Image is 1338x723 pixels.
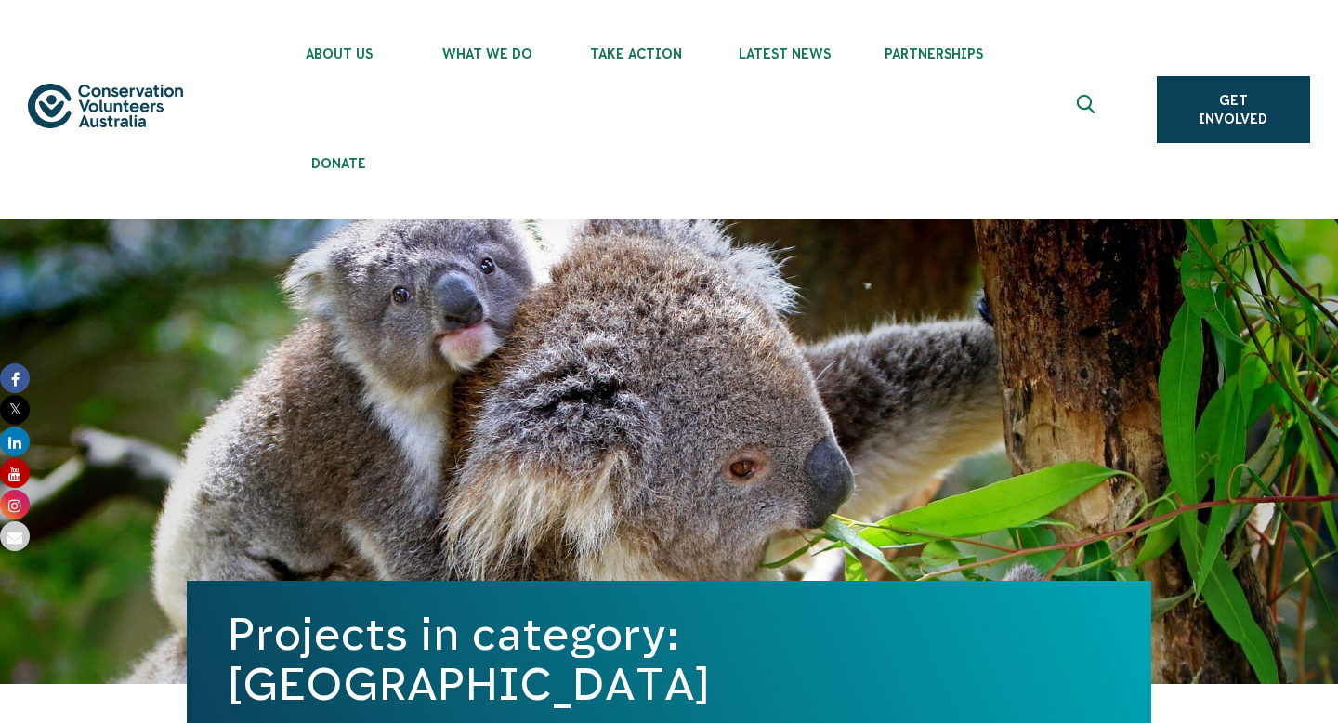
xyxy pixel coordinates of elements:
[28,84,183,129] img: logo.svg
[711,46,859,61] span: Latest News
[859,46,1008,61] span: Partnerships
[562,46,711,61] span: Take Action
[413,46,562,61] span: What We Do
[1157,76,1310,143] a: Get Involved
[265,46,413,61] span: About Us
[228,609,1110,709] h1: Projects in category: [GEOGRAPHIC_DATA]
[1076,95,1099,125] span: Expand search box
[265,156,413,171] span: Donate
[1066,87,1110,132] button: Expand search box Close search box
